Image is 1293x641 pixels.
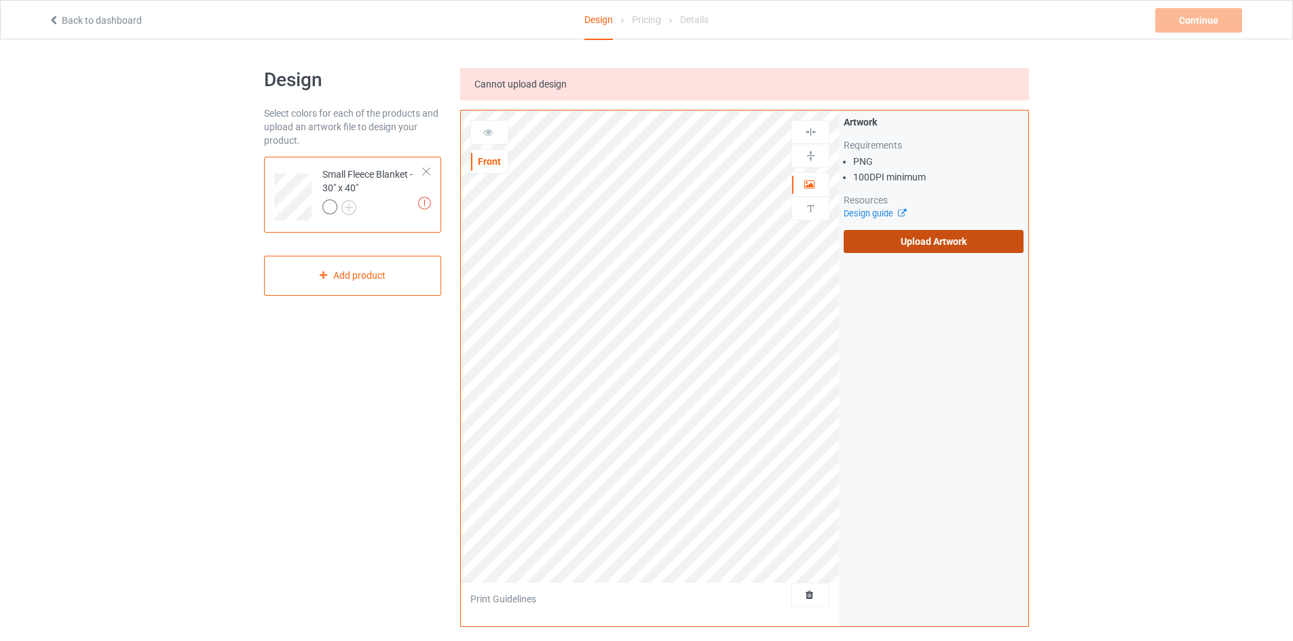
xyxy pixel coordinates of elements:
[341,200,356,215] img: svg+xml;base64,PD94bWwgdmVyc2lvbj0iMS4wIiBlbmNvZGluZz0iVVRGLTgiPz4KPHN2ZyB3aWR0aD0iMjJweCIgaGVpZ2...
[322,168,424,214] div: Small Fleece Blanket - 30" x 40"
[853,155,1024,168] li: PNG
[804,149,817,162] img: svg%3E%0A
[48,15,142,26] a: Back to dashboard
[844,230,1024,253] label: Upload Artwork
[853,170,1024,184] li: 100 DPI minimum
[680,1,709,39] div: Details
[264,256,441,296] div: Add product
[471,155,508,168] div: Front
[844,115,1024,129] div: Artwork
[264,157,441,233] div: Small Fleece Blanket - 30" x 40"
[264,68,441,92] h1: Design
[844,193,1024,207] div: Resources
[264,106,441,147] div: Select colors for each of the products and upload an artwork file to design your product.
[844,208,905,218] a: Design guide
[632,1,661,39] div: Pricing
[804,125,817,138] img: svg%3E%0A
[418,197,431,210] img: exclamation icon
[470,592,536,606] div: Print Guidelines
[474,79,567,90] span: Cannot upload design
[584,1,613,40] div: Design
[804,202,817,215] img: svg%3E%0A
[844,138,1024,152] div: Requirements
